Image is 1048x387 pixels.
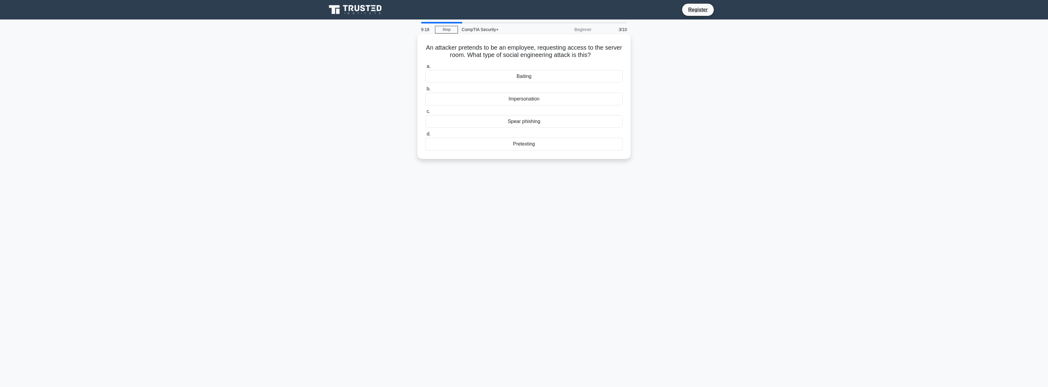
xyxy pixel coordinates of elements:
[425,138,623,150] div: Pretexting
[425,93,623,105] div: Impersonation
[425,70,623,83] div: Baiting
[427,109,430,114] span: c.
[425,44,623,59] h5: An attacker pretends to be an employee, requesting access to the server room. What type of social...
[427,131,430,136] span: d.
[458,23,542,36] div: CompTIA Security+
[427,86,430,91] span: b.
[685,6,711,13] a: Register
[427,64,430,69] span: a.
[425,115,623,128] div: Spear phishing
[595,23,631,36] div: 3/10
[417,23,435,36] div: 9:18
[435,26,458,33] a: Stop
[542,23,595,36] div: Beginner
